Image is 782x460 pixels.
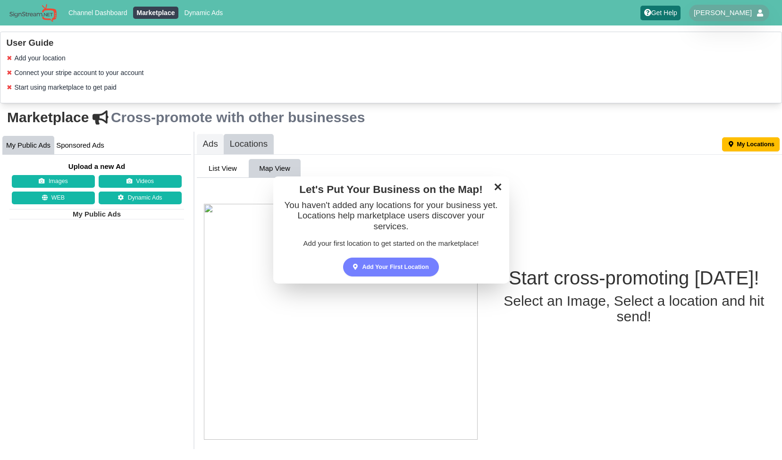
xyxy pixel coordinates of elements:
p: Locations help marketplace users discover your services. [280,210,502,232]
div: Add your first location to get started on the marketplace! [280,239,502,248]
a: ✕ [488,179,507,193]
div: Let's Put Your Business on the Map! [280,184,502,195]
p: You haven't added any locations for your business yet. [280,200,502,211]
iframe: Chat Widget [735,415,782,460]
a: Add Your First Location [343,258,438,276]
